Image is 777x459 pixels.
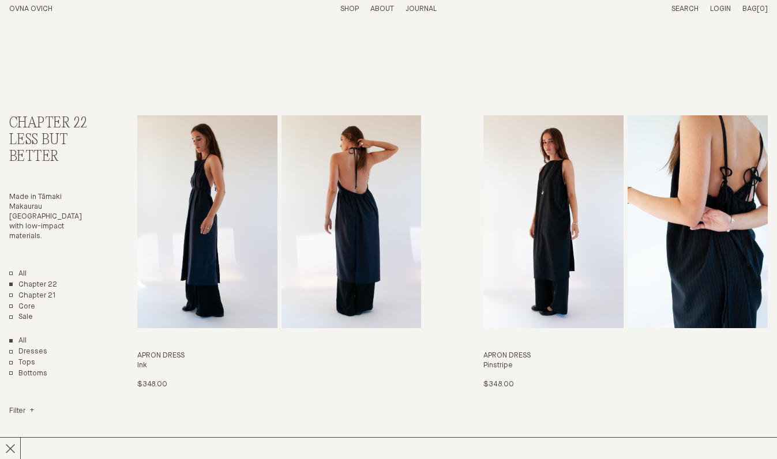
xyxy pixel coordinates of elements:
a: Tops [9,358,35,368]
a: Chapter 22 [9,280,57,290]
span: Bag [742,5,757,13]
span: [0] [757,5,768,13]
summary: Filter [9,407,34,416]
p: $348.00 [137,380,167,390]
a: Sale [9,313,33,322]
p: $348.00 [483,380,513,390]
a: Chapter 21 [9,291,56,301]
h3: Apron Dress [483,351,768,361]
a: Apron Dress [137,115,422,390]
a: Dresses [9,347,47,357]
h4: Pinstripe [483,361,768,371]
a: Search [671,5,699,13]
a: All [9,269,27,279]
h4: Ink [137,361,422,371]
img: Apron Dress [483,115,624,328]
h3: Apron Dress [137,351,422,361]
a: Show All [9,336,27,346]
h2: Chapter 22 [9,115,96,132]
a: Journal [406,5,437,13]
a: Core [9,302,35,312]
a: Bottoms [9,369,47,379]
a: Apron Dress [483,115,768,390]
a: Home [9,5,52,13]
h3: Less But Better [9,132,96,165]
p: Made in Tāmaki Makaurau [GEOGRAPHIC_DATA] with low-impact materials. [9,193,96,241]
a: Shop [340,5,359,13]
a: Login [710,5,731,13]
img: Apron Dress [137,115,277,328]
summary: About [370,5,394,14]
